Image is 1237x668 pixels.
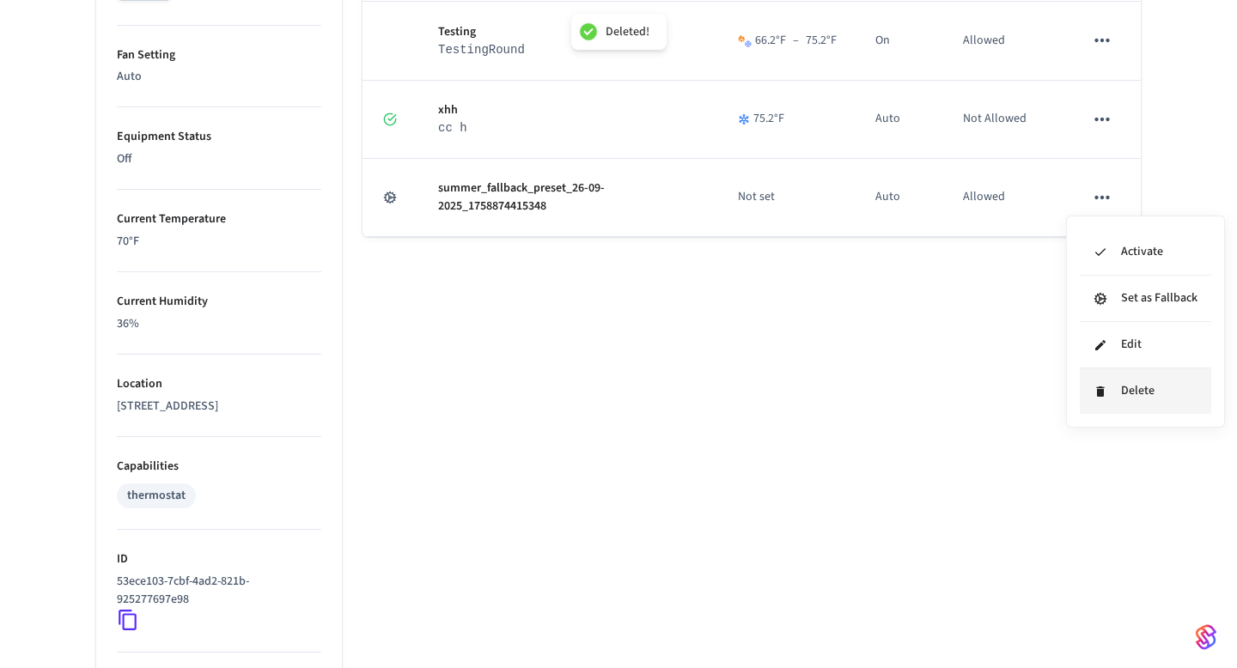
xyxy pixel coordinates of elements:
li: Delete [1080,368,1211,414]
li: Activate [1080,229,1211,276]
div: Deleted! [606,24,649,39]
img: SeamLogoGradient.69752ec5.svg [1196,623,1216,651]
li: Set as Fallback [1080,276,1211,322]
li: Edit [1080,322,1211,368]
